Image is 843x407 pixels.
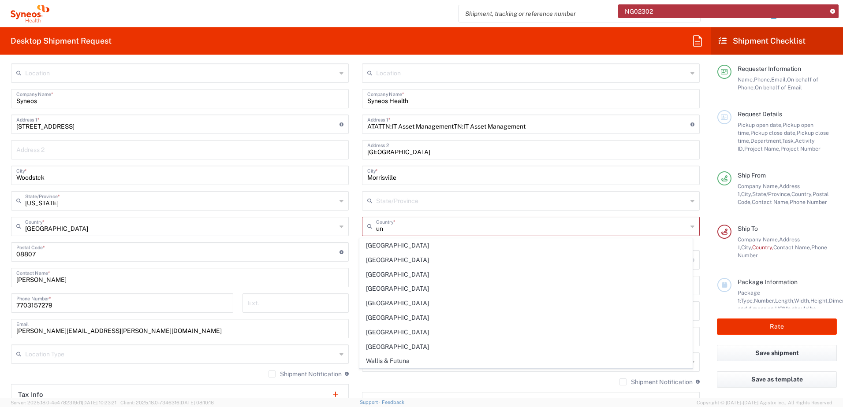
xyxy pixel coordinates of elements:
[738,122,783,128] span: Pickup open date,
[717,318,837,335] button: Rate
[360,326,693,339] span: [GEOGRAPHIC_DATA]
[360,239,693,252] span: [GEOGRAPHIC_DATA]
[738,236,779,243] span: Company Name,
[362,236,700,244] div: This field is required
[738,172,766,179] span: Ship From
[755,84,802,91] span: On behalf of Email
[179,400,214,405] span: [DATE] 08:10:16
[741,244,752,251] span: City,
[754,297,775,304] span: Number,
[360,340,693,354] span: [GEOGRAPHIC_DATA]
[738,65,801,72] span: Requester Information
[752,191,791,197] span: State/Province,
[11,400,116,405] span: Server: 2025.18.0-4e47823f9d1
[625,7,653,15] span: NG02302
[269,370,342,377] label: Shipment Notification
[697,399,832,407] span: Copyright © [DATE]-[DATE] Agistix Inc., All Rights Reserved
[717,371,837,388] button: Save as template
[775,297,794,304] span: Length,
[741,191,752,197] span: City,
[773,244,811,251] span: Contact Name,
[619,378,693,385] label: Shipment Notification
[741,297,754,304] span: Type,
[782,137,795,144] span: Task,
[360,268,693,281] span: [GEOGRAPHIC_DATA]
[790,199,827,205] span: Phone Number
[717,345,837,361] button: Save shipment
[360,311,693,325] span: [GEOGRAPHIC_DATA]
[360,282,693,296] span: [GEOGRAPHIC_DATA]
[780,145,821,152] span: Project Number
[810,297,829,304] span: Height,
[738,278,798,285] span: Package Information
[744,145,780,152] span: Project Name,
[752,199,790,205] span: Contact Name,
[738,76,754,83] span: Name,
[360,400,382,405] a: Support
[754,76,771,83] span: Phone,
[120,400,214,405] span: Client: 2025.18.0-7346316
[459,5,687,22] input: Shipment, tracking or reference number
[360,296,693,310] span: [GEOGRAPHIC_DATA]
[360,354,693,368] span: Wallis & Futuna
[750,137,782,144] span: Department,
[738,111,782,118] span: Request Details
[18,390,43,399] h2: Tax Info
[750,129,797,136] span: Pickup close date,
[719,36,806,46] h2: Shipment Checklist
[791,191,813,197] span: Country,
[738,183,779,189] span: Company Name,
[360,253,693,267] span: [GEOGRAPHIC_DATA]
[752,244,773,251] span: Country,
[11,36,112,46] h2: Desktop Shipment Request
[738,289,760,304] span: Package 1:
[771,76,787,83] span: Email,
[794,297,810,304] span: Width,
[82,400,116,405] span: [DATE] 10:23:21
[738,225,758,232] span: Ship To
[382,400,404,405] a: Feedback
